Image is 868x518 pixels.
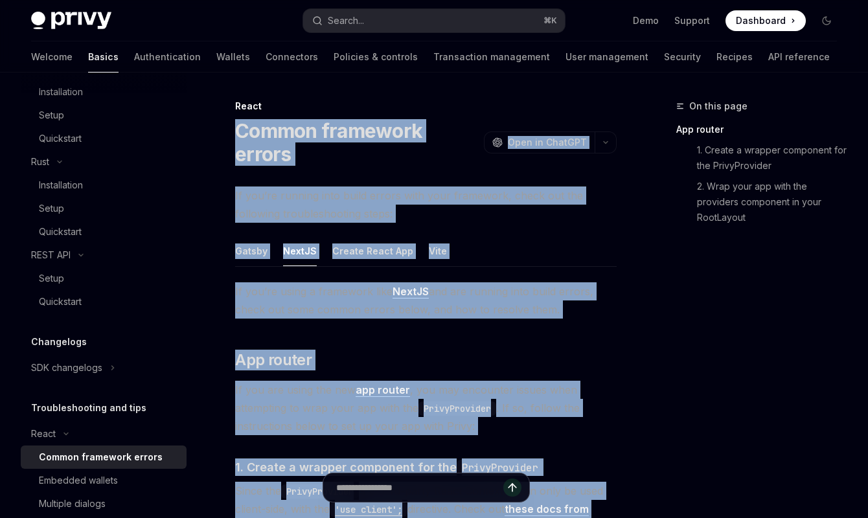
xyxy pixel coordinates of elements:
[674,14,710,27] a: Support
[21,104,187,127] a: Setup
[816,10,837,31] button: Toggle dark mode
[235,186,617,223] span: If you’re running into build errors with your framework, check out the following troubleshooting ...
[134,41,201,73] a: Authentication
[332,236,413,266] div: Create React App
[21,356,187,379] button: Toggle SDK changelogs section
[31,400,146,416] h5: Troubleshooting and tips
[31,12,111,30] img: dark logo
[543,16,557,26] span: ⌘ K
[235,100,617,113] div: React
[235,236,268,266] div: Gatsby
[31,247,71,263] div: REST API
[356,383,410,397] a: app router
[39,496,106,512] div: Multiple dialogs
[429,236,447,266] div: Vite
[503,479,521,497] button: Send message
[664,41,701,73] a: Security
[716,41,753,73] a: Recipes
[21,197,187,220] a: Setup
[31,360,102,376] div: SDK changelogs
[31,154,49,170] div: Rust
[21,422,187,445] button: Toggle React section
[235,381,617,435] span: If you are using the new , you may encounter issues when attempting to wrap your app with the . I...
[216,41,250,73] a: Wallets
[303,9,565,32] button: Open search
[235,350,312,370] span: App router
[31,426,56,442] div: React
[676,119,847,140] a: App router
[484,131,595,153] button: Open in ChatGPT
[21,220,187,243] a: Quickstart
[39,449,163,465] div: Common framework errors
[457,460,543,476] code: PrivyProvider
[736,14,786,27] span: Dashboard
[266,41,318,73] a: Connectors
[508,136,587,149] span: Open in ChatGPT
[725,10,806,31] a: Dashboard
[235,458,543,476] span: 1. Create a wrapper component for the
[418,401,496,416] code: PrivyProvider
[31,41,73,73] a: Welcome
[39,131,82,146] div: Quickstart
[21,290,187,313] a: Quickstart
[21,445,187,469] a: Common framework errors
[328,13,364,28] div: Search...
[21,127,187,150] a: Quickstart
[21,174,187,197] a: Installation
[39,201,64,216] div: Setup
[283,236,317,266] div: NextJS
[39,294,82,310] div: Quickstart
[633,14,659,27] a: Demo
[676,176,847,228] a: 2. Wrap your app with the providers component in your RootLayout
[21,469,187,492] a: Embedded wallets
[334,41,418,73] a: Policies & controls
[768,41,830,73] a: API reference
[21,492,187,515] a: Multiple dialogs
[39,473,118,488] div: Embedded wallets
[433,41,550,73] a: Transaction management
[31,334,87,350] h5: Changelogs
[21,243,187,267] button: Toggle REST API section
[676,140,847,176] a: 1. Create a wrapper component for the PrivyProvider
[39,177,83,193] div: Installation
[88,41,119,73] a: Basics
[393,285,429,298] a: NextJS
[689,98,748,114] span: On this page
[39,271,64,286] div: Setup
[235,119,479,166] h1: Common framework errors
[565,41,648,73] a: User management
[21,267,187,290] a: Setup
[21,150,187,174] button: Toggle Rust section
[336,473,503,502] input: Ask a question...
[39,224,82,240] div: Quickstart
[39,107,64,123] div: Setup
[235,282,617,319] span: If you’re using a framework like and are running into build errors, check out some common errors ...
